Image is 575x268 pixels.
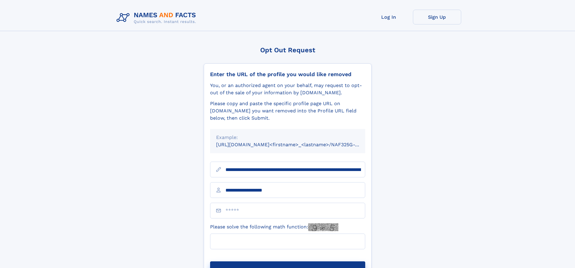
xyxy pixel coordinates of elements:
[413,10,461,24] a: Sign Up
[216,142,377,147] small: [URL][DOMAIN_NAME]<firstname>_<lastname>/NAF325G-xxxxxxxx
[204,46,372,54] div: Opt Out Request
[210,71,365,78] div: Enter the URL of the profile you would like removed
[365,10,413,24] a: Log In
[210,223,338,231] label: Please solve the following math function:
[210,82,365,96] div: You, or an authorized agent on your behalf, may request to opt-out of the sale of your informatio...
[216,134,359,141] div: Example:
[114,10,201,26] img: Logo Names and Facts
[210,100,365,122] div: Please copy and paste the specific profile page URL on [DOMAIN_NAME] you want removed into the Pr...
